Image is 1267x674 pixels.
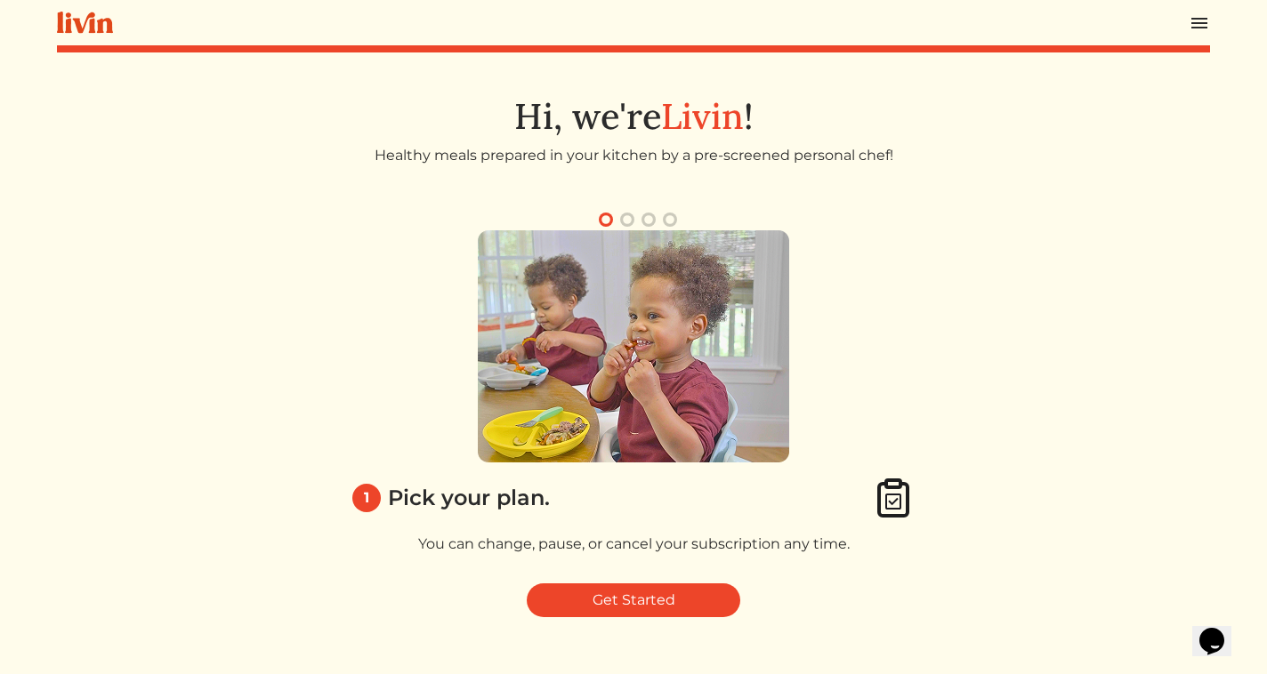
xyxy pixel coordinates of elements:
[57,95,1210,138] h1: Hi, we're !
[527,583,740,617] a: Get Started
[345,534,922,555] p: You can change, pause, or cancel your subscription any time.
[1189,12,1210,34] img: menu_hamburger-cb6d353cf0ecd9f46ceae1c99ecbeb4a00e71ca567a856bd81f57e9d8c17bb26.svg
[1192,603,1249,656] iframe: chat widget
[57,12,113,34] img: livin-logo-a0d97d1a881af30f6274990eb6222085a2533c92bbd1e4f22c21b4f0d0e3210c.svg
[352,484,381,512] div: 1
[345,145,922,166] p: Healthy meals prepared in your kitchen by a pre-screened personal chef!
[872,477,915,519] img: clipboard_check-4e1afea9aecc1d71a83bd71232cd3fbb8e4b41c90a1eb376bae1e516b9241f3c.svg
[388,482,550,514] div: Pick your plan.
[661,93,744,139] span: Livin
[478,230,789,462] img: 1_pick_plan-58eb60cc534f7a7539062c92543540e51162102f37796608976bb4e513d204c1.png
